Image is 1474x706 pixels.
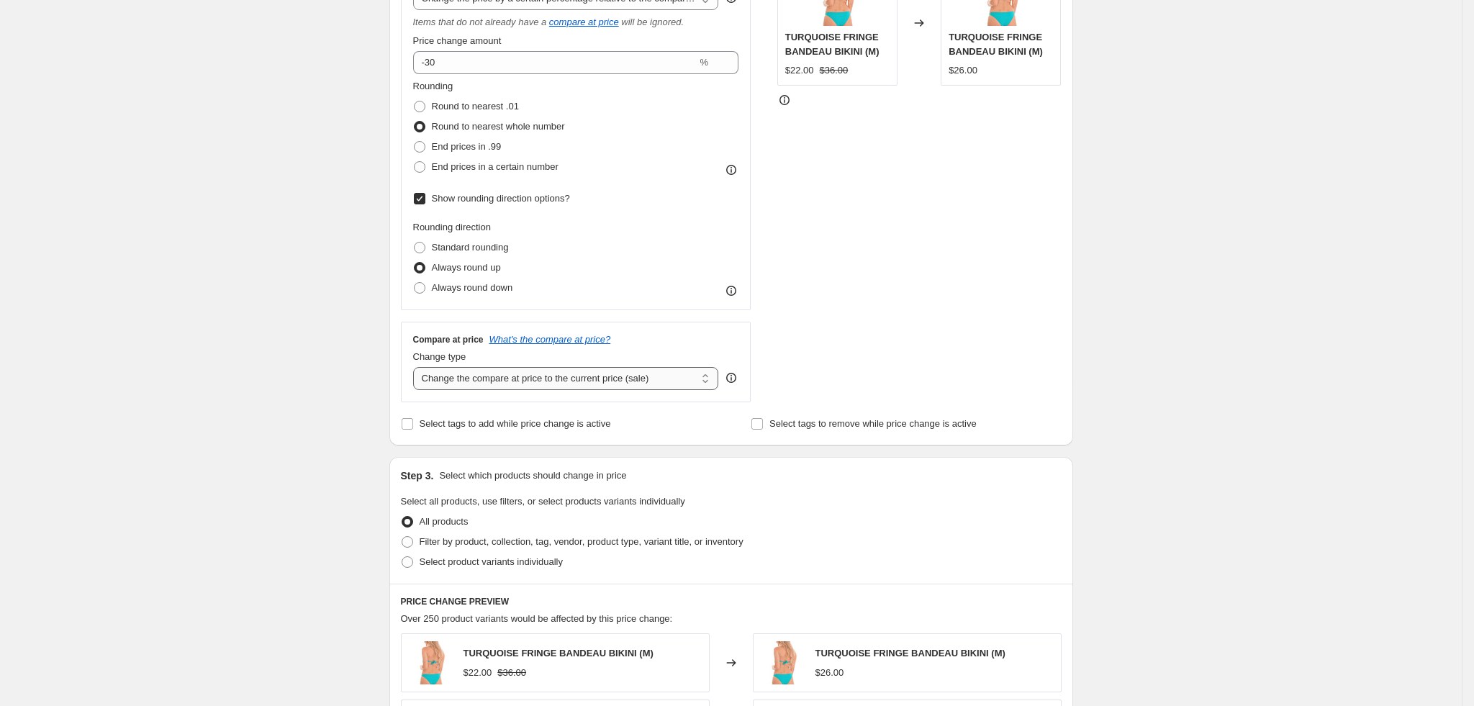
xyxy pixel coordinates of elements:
span: TURQUOISE FRINGE BANDEAU BIKINI (M) [785,32,880,57]
button: What's the compare at price? [489,334,611,345]
i: will be ignored. [621,17,684,27]
span: Select all products, use filters, or select products variants individually [401,496,685,507]
div: $22.00 [785,63,814,78]
span: TURQUOISE FRINGE BANDEAU BIKINI (M) [949,32,1043,57]
h6: PRICE CHANGE PREVIEW [401,596,1062,607]
span: TURQUOISE FRINGE BANDEAU BIKINI (M) [464,648,654,659]
p: Select which products should change in price [439,469,626,483]
span: All products [420,516,469,527]
span: End prices in .99 [432,141,502,152]
span: Price change amount [413,35,502,46]
span: Change type [413,351,466,362]
strike: $36.00 [497,666,526,680]
strike: $36.00 [820,63,849,78]
span: Select product variants individually [420,556,563,567]
h2: Step 3. [401,469,434,483]
div: $26.00 [815,666,844,680]
span: Round to nearest whole number [432,121,565,132]
span: Always round down [432,282,513,293]
span: Round to nearest .01 [432,101,519,112]
span: Always round up [432,262,501,273]
span: Standard rounding [432,242,509,253]
button: compare at price [549,17,619,27]
img: 1731-turq_turq_b_3a1b7860-ddcc-44fc-bc5a-3f4e9b65a112_80x.jpg [761,641,804,684]
span: % [700,57,708,68]
span: Select tags to remove while price change is active [769,418,977,429]
span: Over 250 product variants would be affected by this price change: [401,613,673,624]
span: Show rounding direction options? [432,193,570,204]
span: Filter by product, collection, tag, vendor, product type, variant title, or inventory [420,536,743,547]
input: -20 [413,51,697,74]
span: Select tags to add while price change is active [420,418,611,429]
div: $26.00 [949,63,977,78]
h3: Compare at price [413,334,484,345]
div: $22.00 [464,666,492,680]
i: Items that do not already have a [413,17,547,27]
span: Rounding [413,81,453,91]
span: End prices in a certain number [432,161,559,172]
span: TURQUOISE FRINGE BANDEAU BIKINI (M) [815,648,1005,659]
span: Rounding direction [413,222,491,232]
img: 1731-turq_turq_b_3a1b7860-ddcc-44fc-bc5a-3f4e9b65a112_80x.jpg [409,641,452,684]
div: help [724,371,738,385]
